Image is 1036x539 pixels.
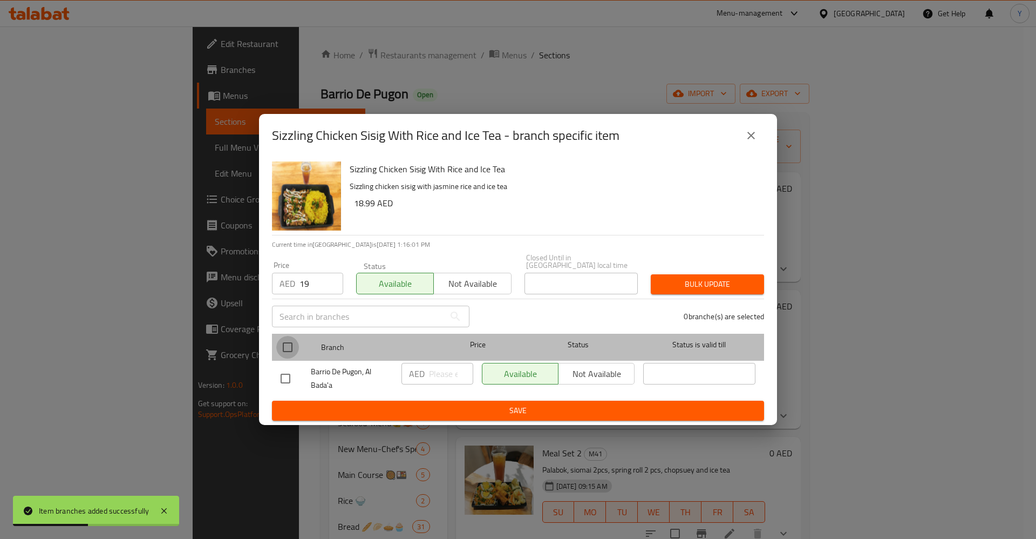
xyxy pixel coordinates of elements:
button: Not available [433,273,511,294]
div: Item branches added successfully [39,505,149,517]
span: Status [522,338,635,352]
span: Bulk update [659,278,755,291]
span: Available [361,276,430,292]
p: 0 branche(s) are selected [684,311,764,322]
button: Bulk update [651,274,764,294]
h2: Sizzling Chicken Sisig With Rice and Ice Tea - branch specific item [272,127,619,144]
input: Please enter price [429,363,473,385]
span: Not available [438,276,507,292]
img: Sizzling Chicken Sisig With Rice and Ice Tea [272,161,341,231]
h6: 18.99 AED [354,196,755,211]
span: Branch [321,341,433,354]
span: Barrio De Pugon, Al Bada'a [311,365,393,392]
span: Price [442,338,514,352]
p: Current time in [GEOGRAPHIC_DATA] is [DATE] 1:16:01 PM [272,240,764,250]
input: Please enter price [299,273,343,294]
p: AED [409,367,425,380]
button: Save [272,401,764,421]
p: Sizzling chicken sisig with jasmine rice and ice tea [350,180,755,193]
button: close [738,123,764,149]
span: Status is valid till [643,338,755,352]
input: Search in branches [272,306,445,327]
h6: Sizzling Chicken Sisig With Rice and Ice Tea [350,161,755,177]
span: Save [281,404,755,417]
button: Available [356,273,434,294]
p: AED [280,277,295,290]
